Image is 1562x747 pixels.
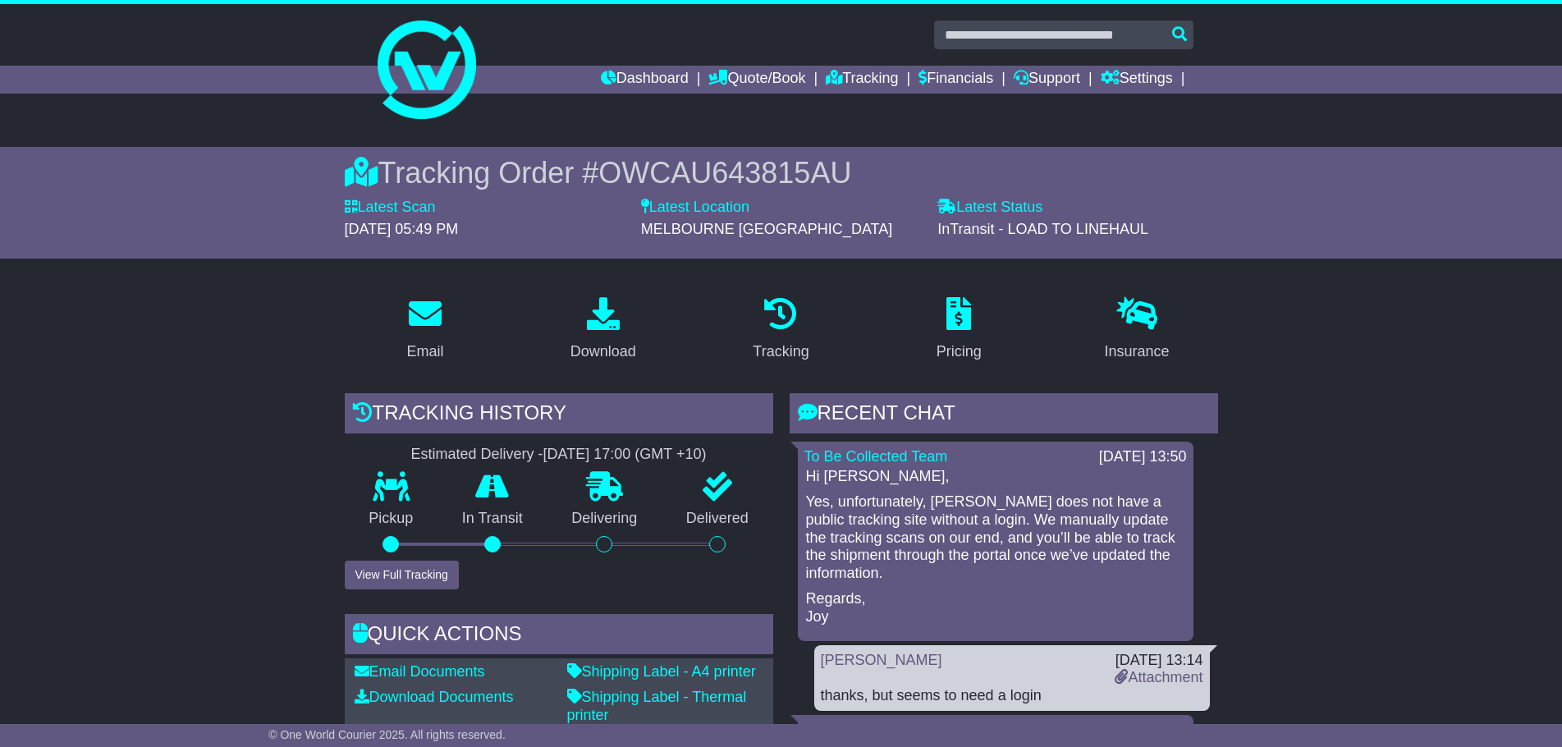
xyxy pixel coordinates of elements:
a: Dashboard [601,66,689,94]
div: Estimated Delivery - [345,446,773,464]
div: RECENT CHAT [790,393,1218,438]
div: [DATE] 12:33 [1099,722,1187,740]
a: Shipping Label - A4 printer [567,663,756,680]
div: Tracking history [345,393,773,438]
p: Delivering [547,510,662,528]
div: [DATE] 17:00 (GMT +10) [543,446,707,464]
a: [PERSON_NAME] [821,652,942,668]
span: OWCAU643815AU [598,156,851,190]
div: Tracking Order # [345,155,1218,190]
a: To Be Collected Team [804,448,948,465]
a: [PERSON_NAME] [804,722,926,738]
a: Tracking [826,66,898,94]
span: MELBOURNE [GEOGRAPHIC_DATA] [641,221,892,237]
a: Download Documents [355,689,514,705]
a: Download [560,291,647,369]
label: Latest Scan [345,199,436,217]
span: © One World Courier 2025. All rights reserved. [268,728,506,741]
button: View Full Tracking [345,561,459,589]
div: Email [406,341,443,363]
p: Yes, unfortunately, [PERSON_NAME] does not have a public tracking site without a login. We manual... [806,493,1185,582]
p: Delivered [662,510,773,528]
div: Download [570,341,636,363]
a: Shipping Label - Thermal printer [567,689,747,723]
div: [DATE] 13:50 [1099,448,1187,466]
a: Support [1014,66,1080,94]
span: InTransit - LOAD TO LINEHAUL [937,221,1148,237]
a: Attachment [1115,669,1202,685]
div: thanks, but seems to need a login [821,687,1203,705]
div: Insurance [1105,341,1170,363]
div: Pricing [937,341,982,363]
a: Quote/Book [708,66,805,94]
a: Settings [1101,66,1173,94]
p: Pickup [345,510,438,528]
a: Insurance [1094,291,1180,369]
p: In Transit [437,510,547,528]
p: Regards, Joy [806,590,1185,626]
div: Quick Actions [345,614,773,658]
p: Hi [PERSON_NAME], [806,468,1185,486]
div: [DATE] 13:14 [1115,652,1202,670]
span: [DATE] 05:49 PM [345,221,459,237]
a: Email Documents [355,663,485,680]
a: Financials [918,66,993,94]
label: Latest Location [641,199,749,217]
label: Latest Status [937,199,1042,217]
div: Tracking [753,341,808,363]
a: Tracking [742,291,819,369]
a: Email [396,291,454,369]
a: Pricing [926,291,992,369]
